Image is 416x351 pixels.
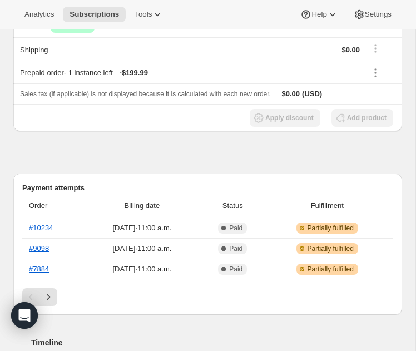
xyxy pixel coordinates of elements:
button: Help [294,7,344,22]
span: Status [204,200,261,211]
button: Settings [347,7,398,22]
a: #10234 [29,224,53,232]
span: Help [311,10,326,19]
a: #7884 [29,265,49,273]
span: Analytics [24,10,54,19]
span: (USD) [300,88,322,100]
nav: Pagination [22,288,393,306]
span: Subscriptions [70,10,119,19]
span: Partially fulfilled [308,265,354,274]
span: Partially fulfilled [308,244,354,253]
span: Sales tax (if applicable) is not displayed because it is calculated with each new order. [20,90,271,98]
h2: Payment attempts [22,182,393,194]
span: Settings [365,10,392,19]
h2: Timeline [31,337,402,348]
span: Partially fulfilled [308,224,354,233]
span: Fulfillment [268,200,387,211]
span: $0.00 [342,46,360,54]
span: Billing date [87,200,197,211]
span: Tools [135,10,152,19]
th: Shipping [13,37,198,62]
span: - $199.99 [120,67,148,78]
span: $0.00 [282,90,300,98]
span: [DATE] · 11:00 a.m. [87,223,197,234]
span: Paid [229,244,242,253]
button: Next [39,288,57,306]
div: Open Intercom Messenger [11,302,38,329]
span: [DATE] · 11:00 a.m. [87,264,197,275]
div: Prepaid order - 1 instance left [20,67,360,78]
span: Paid [229,265,242,274]
a: #9098 [29,244,49,253]
span: [DATE] · 11:00 a.m. [87,243,197,254]
span: Paid [229,224,242,233]
button: Tools [128,7,170,22]
button: Shipping actions [367,42,384,55]
button: Subscriptions [63,7,126,22]
th: Order [22,194,83,218]
button: Analytics [18,7,61,22]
